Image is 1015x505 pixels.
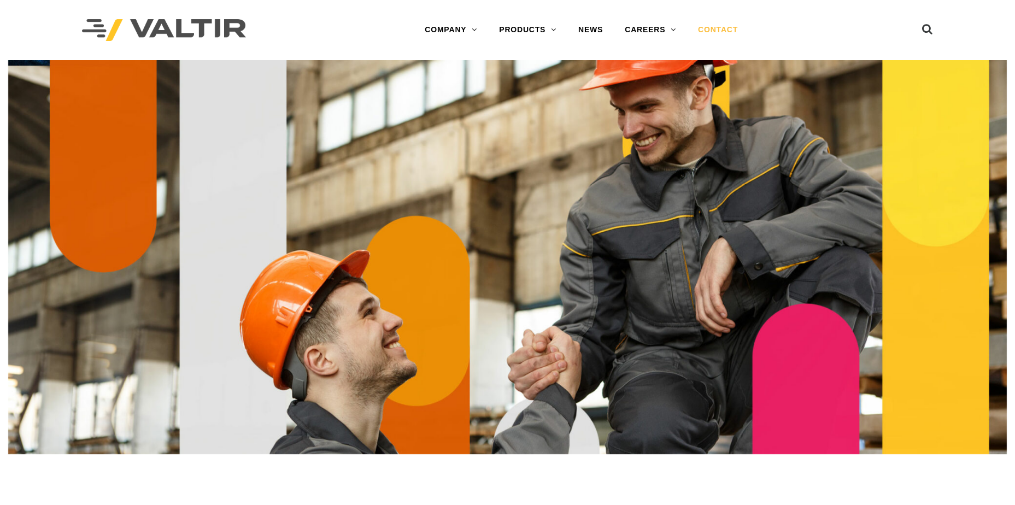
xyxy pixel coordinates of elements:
a: NEWS [567,19,614,41]
a: COMPANY [414,19,488,41]
a: CAREERS [614,19,687,41]
a: PRODUCTS [488,19,567,41]
a: CONTACT [687,19,749,41]
img: Valtir [82,19,246,42]
img: Contact_1 [8,60,1007,454]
